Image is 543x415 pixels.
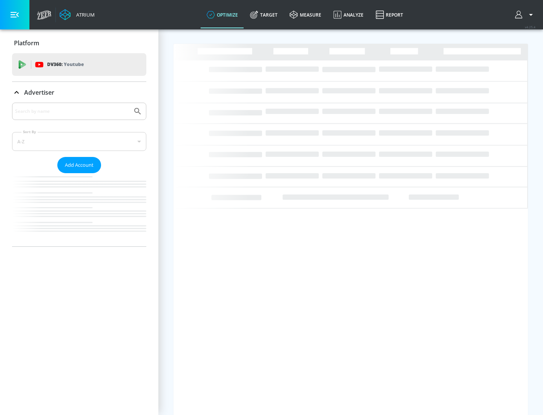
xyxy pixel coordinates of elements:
a: Report [370,1,409,28]
div: Atrium [73,11,95,18]
button: Add Account [57,157,101,173]
div: DV360: Youtube [12,53,146,76]
div: Advertiser [12,103,146,246]
p: Youtube [64,60,84,68]
span: v 4.25.4 [525,25,535,29]
div: Platform [12,32,146,54]
a: Target [244,1,284,28]
p: Platform [14,39,39,47]
a: optimize [201,1,244,28]
div: Advertiser [12,82,146,103]
a: Analyze [327,1,370,28]
div: A-Z [12,132,146,151]
p: DV360: [47,60,84,69]
a: measure [284,1,327,28]
p: Advertiser [24,88,54,97]
input: Search by name [15,106,129,116]
nav: list of Advertiser [12,173,146,246]
a: Atrium [60,9,95,20]
span: Add Account [65,161,94,169]
label: Sort By [21,129,38,134]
